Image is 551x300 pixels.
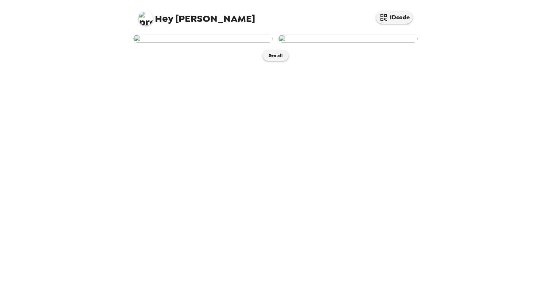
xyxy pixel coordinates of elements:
[138,11,153,26] img: profile pic
[278,35,418,43] img: user-276676
[155,12,173,25] span: Hey
[376,11,413,24] button: IDcode
[133,35,273,43] img: user-276827
[138,7,255,24] span: [PERSON_NAME]
[263,50,289,61] button: See all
